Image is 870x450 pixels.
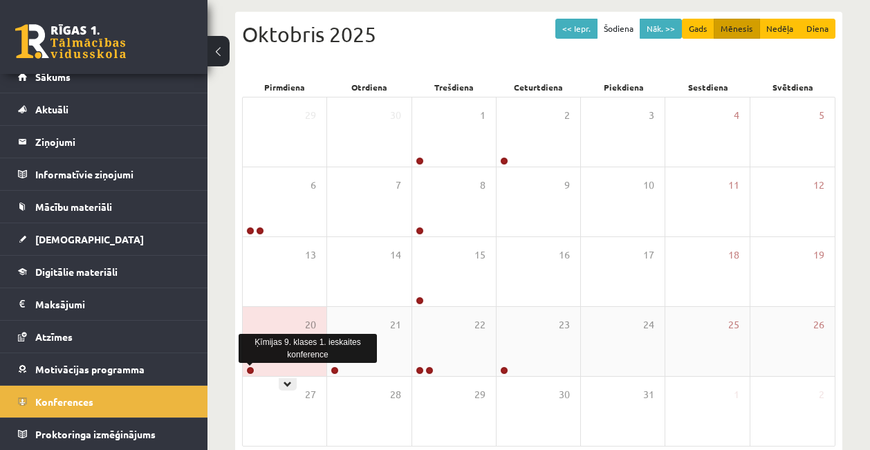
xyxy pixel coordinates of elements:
[474,247,485,263] span: 15
[750,77,835,97] div: Svētdiena
[305,247,316,263] span: 13
[18,61,190,93] a: Sākums
[35,158,190,190] legend: Informatīvie ziņojumi
[35,233,144,245] span: [DEMOGRAPHIC_DATA]
[305,108,316,123] span: 29
[390,317,401,332] span: 21
[18,93,190,125] a: Aktuāli
[734,108,739,123] span: 4
[666,77,751,97] div: Sestdiena
[411,77,497,97] div: Trešdiena
[819,108,824,123] span: 5
[18,321,190,353] a: Atzīmes
[35,71,71,83] span: Sākums
[18,256,190,288] a: Digitālie materiāli
[559,317,570,332] span: 23
[564,178,570,193] span: 9
[474,387,485,402] span: 29
[18,353,190,385] a: Motivācijas programma
[813,247,824,263] span: 19
[242,19,835,50] div: Oktobris 2025
[35,428,156,440] span: Proktoringa izmēģinājums
[305,387,316,402] span: 27
[18,126,190,158] a: Ziņojumi
[390,247,401,263] span: 14
[559,387,570,402] span: 30
[813,178,824,193] span: 12
[643,178,654,193] span: 10
[759,19,800,39] button: Nedēļa
[728,317,739,332] span: 25
[35,288,190,320] legend: Maksājumi
[813,317,824,332] span: 26
[18,386,190,418] a: Konferences
[497,77,582,97] div: Ceturtdiena
[239,334,377,363] div: Ķīmijas 9. klases 1. ieskaites konference
[35,395,93,408] span: Konferences
[555,19,598,39] button: << Iepr.
[480,178,485,193] span: 8
[640,19,682,39] button: Nāk. >>
[643,317,654,332] span: 24
[327,77,412,97] div: Otrdiena
[480,108,485,123] span: 1
[390,387,401,402] span: 28
[643,247,654,263] span: 17
[728,178,739,193] span: 11
[396,178,401,193] span: 7
[649,108,654,123] span: 3
[799,19,835,39] button: Diena
[643,387,654,402] span: 31
[581,77,666,97] div: Piekdiena
[35,200,112,213] span: Mācību materiāli
[819,387,824,402] span: 2
[564,108,570,123] span: 2
[18,223,190,255] a: [DEMOGRAPHIC_DATA]
[597,19,640,39] button: Šodiena
[682,19,714,39] button: Gads
[15,24,126,59] a: Rīgas 1. Tālmācības vidusskola
[559,247,570,263] span: 16
[18,158,190,190] a: Informatīvie ziņojumi
[18,191,190,223] a: Mācību materiāli
[242,77,327,97] div: Pirmdiena
[305,317,316,332] span: 20
[35,126,190,158] legend: Ziņojumi
[728,247,739,263] span: 18
[734,387,739,402] span: 1
[311,178,316,193] span: 6
[18,288,190,320] a: Maksājumi
[18,418,190,450] a: Proktoringa izmēģinājums
[474,317,485,332] span: 22
[390,108,401,123] span: 30
[35,330,73,343] span: Atzīmes
[35,363,145,375] span: Motivācijas programma
[714,19,760,39] button: Mēnesis
[35,265,118,278] span: Digitālie materiāli
[35,103,68,115] span: Aktuāli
